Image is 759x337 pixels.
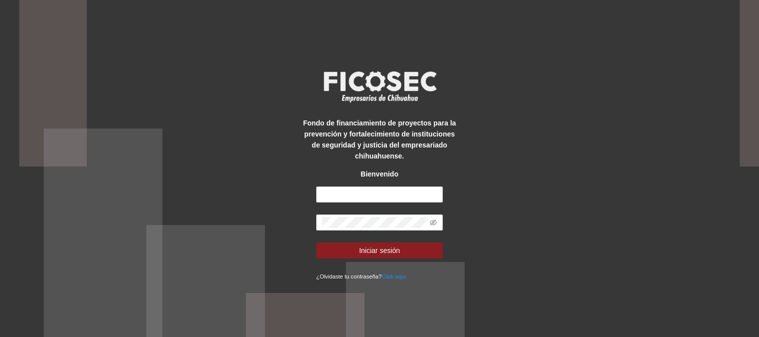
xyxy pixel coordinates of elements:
img: logo [317,68,442,105]
small: ¿Olvidaste tu contraseña? [316,273,406,279]
span: eye-invisible [430,219,437,226]
strong: Bienvenido [361,170,398,178]
button: Iniciar sesión [316,242,443,258]
a: Click aqui [382,273,406,279]
strong: Fondo de financiamiento de proyectos para la prevención y fortalecimiento de instituciones de seg... [303,119,456,160]
span: Iniciar sesión [359,245,400,256]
